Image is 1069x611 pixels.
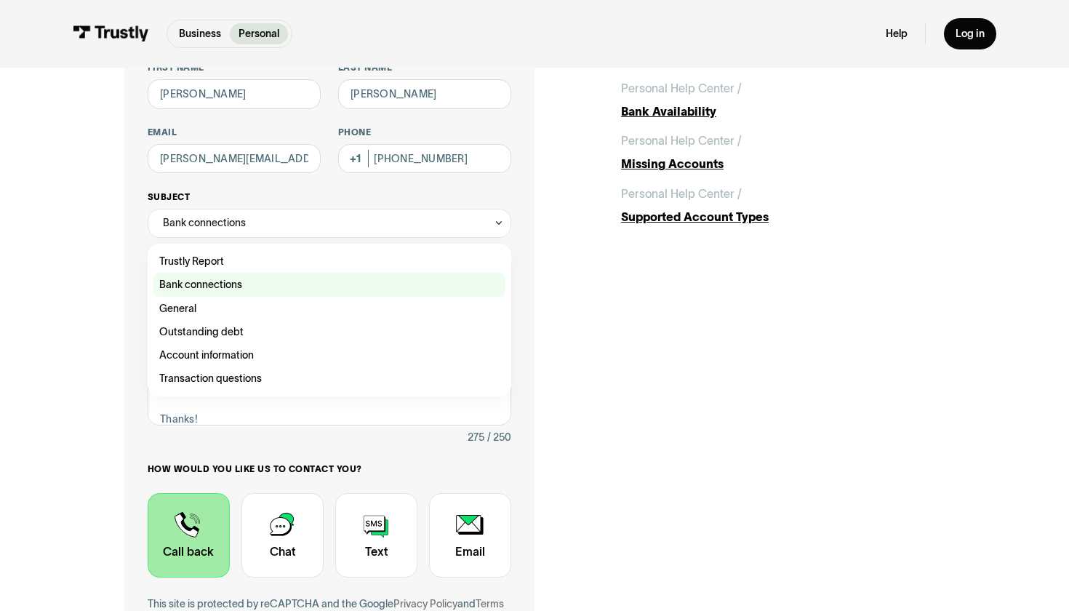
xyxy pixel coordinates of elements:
label: Last name [338,62,511,73]
div: Bank Availability [621,103,945,120]
a: Personal Help Center /Bank Availability [621,79,945,120]
input: (555) 555-5555 [338,144,511,173]
span: Outstanding debt [159,323,244,340]
div: Missing Accounts [621,155,945,172]
div: Personal Help Center / [621,132,742,149]
div: Personal Help Center / [621,185,742,202]
img: Trustly Logo [73,25,149,41]
div: Personal Help Center / [621,79,742,97]
a: Log in [944,18,996,49]
span: Transaction questions [159,370,262,387]
p: Business [179,26,221,41]
div: / 250 [487,428,511,446]
a: Personal Help Center /Supported Account Types [621,185,945,225]
div: Bank connections [148,209,511,238]
a: Privacy Policy [393,598,457,610]
span: Trustly Report [159,252,224,270]
div: Supported Account Types [621,208,945,225]
label: Phone [338,127,511,138]
span: General [159,300,196,317]
label: Subject [148,191,511,203]
p: Personal [239,26,279,41]
label: First name [148,62,321,73]
a: Business [170,23,230,44]
a: Personal Help Center /Missing Accounts [621,132,945,172]
input: Alex [148,79,321,108]
div: 275 [468,428,484,446]
a: Personal [230,23,288,44]
span: Bank connections [159,276,242,293]
div: Bank connections [163,214,246,231]
input: alex@mail.com [148,144,321,173]
input: Howard [338,79,511,108]
nav: Bank connections [148,238,511,396]
a: Help [886,27,908,40]
span: Account information [159,346,254,364]
label: Email [148,127,321,138]
label: How would you like us to contact you? [148,463,511,475]
div: Log in [956,27,985,40]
